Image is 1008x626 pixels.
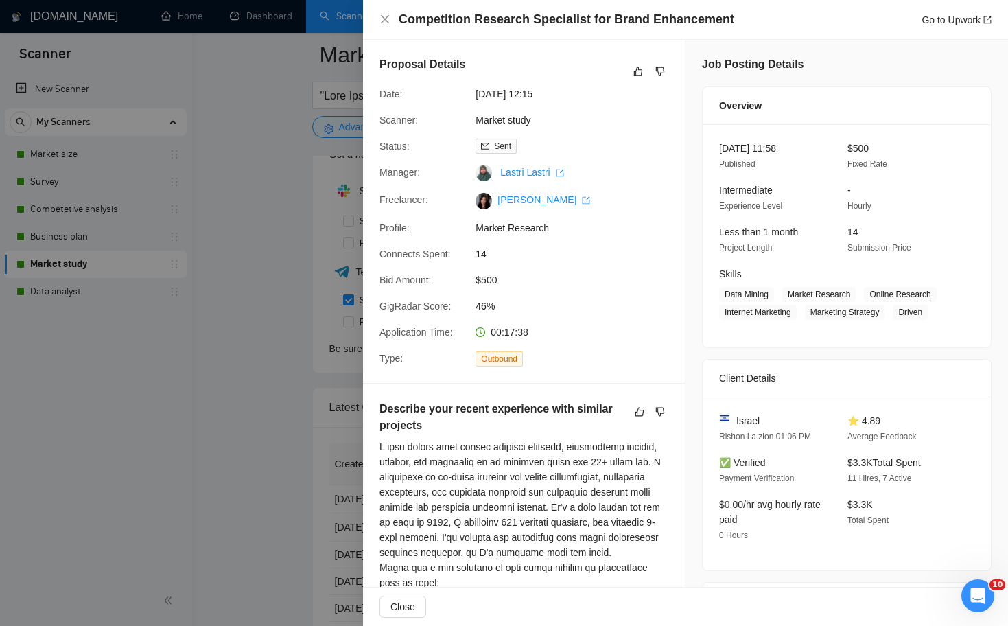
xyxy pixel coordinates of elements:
span: like [633,66,643,77]
span: 10 [989,579,1005,590]
span: Published [719,159,755,169]
span: Rishon La zion 01:06 PM [719,432,811,441]
span: Submission Price [847,243,911,253]
span: $3.3K Total Spent [847,457,921,468]
div: Job Description [719,583,974,620]
span: dislike [655,406,665,417]
span: Close [390,599,415,614]
span: Date: [379,89,402,100]
h5: Proposal Details [379,56,465,73]
span: 14 [476,246,681,262]
span: ⭐ 4.89 [847,415,880,426]
button: like [630,63,646,80]
span: Experience Level [719,201,782,211]
span: [DATE] 11:58 [719,143,776,154]
button: Close [379,596,426,618]
span: Overview [719,98,762,113]
span: Online Research [864,287,936,302]
span: 14 [847,227,858,237]
span: Project Length [719,243,772,253]
span: Hourly [847,201,871,211]
button: dislike [652,404,668,420]
span: $0.00/hr avg hourly rate paid [719,499,821,525]
span: Freelancer: [379,194,428,205]
h5: Job Posting Details [702,56,804,73]
span: Less than 1 month [719,227,798,237]
span: Intermediate [719,185,773,196]
span: - [847,185,851,196]
span: Manager: [379,167,420,178]
span: Application Time: [379,327,453,338]
span: Market Research [476,220,681,235]
span: Scanner: [379,115,418,126]
span: export [983,16,992,24]
span: $500 [847,143,869,154]
span: Average Feedback [847,432,917,441]
span: Sent [494,141,511,151]
span: export [582,196,590,205]
span: Marketing Strategy [805,305,885,320]
span: export [556,169,564,177]
span: Market Research [782,287,856,302]
img: c1oV3yLnNhHSSXY-kN5g-0FnBm58pJ_1XhJH_oHvHp97NyJPEDcUxN0o8ryCzTec45 [476,193,492,209]
span: Fixed Rate [847,159,887,169]
a: Lastri Lastri export [500,167,563,178]
button: like [631,404,648,420]
h5: Describe your recent experience with similar projects [379,401,625,434]
span: Market study [476,113,681,128]
span: 11 Hires, 7 Active [847,474,911,483]
span: GigRadar Score: [379,301,451,312]
span: Payment Verification [719,474,794,483]
span: Profile: [379,222,410,233]
button: Close [379,14,390,25]
span: Bid Amount: [379,275,432,286]
span: ✅ Verified [719,457,766,468]
span: $500 [476,273,681,288]
button: dislike [652,63,668,80]
span: 46% [476,299,681,314]
a: [PERSON_NAME] export [497,194,590,205]
span: Driven [893,305,928,320]
span: close [379,14,390,25]
h4: Competition Research Specialist for Brand Enhancement [399,11,734,28]
span: Status: [379,141,410,152]
span: Skills [719,268,742,279]
span: dislike [655,66,665,77]
span: Connects Spent: [379,248,451,259]
div: Client Details [719,360,974,397]
span: Data Mining [719,287,774,302]
img: 🇮🇱 [720,413,729,423]
span: Total Spent [847,515,889,525]
span: [DATE] 12:15 [476,86,681,102]
span: $3.3K [847,499,873,510]
span: 00:17:38 [491,327,528,338]
span: Outbound [476,351,523,367]
a: Go to Upworkexport [922,14,992,25]
iframe: Intercom live chat [961,579,994,612]
span: Israel [736,413,760,428]
span: mail [481,142,489,150]
span: like [635,406,644,417]
span: clock-circle [476,327,485,337]
span: Internet Marketing [719,305,797,320]
span: Type: [379,353,403,364]
span: 0 Hours [719,531,748,540]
